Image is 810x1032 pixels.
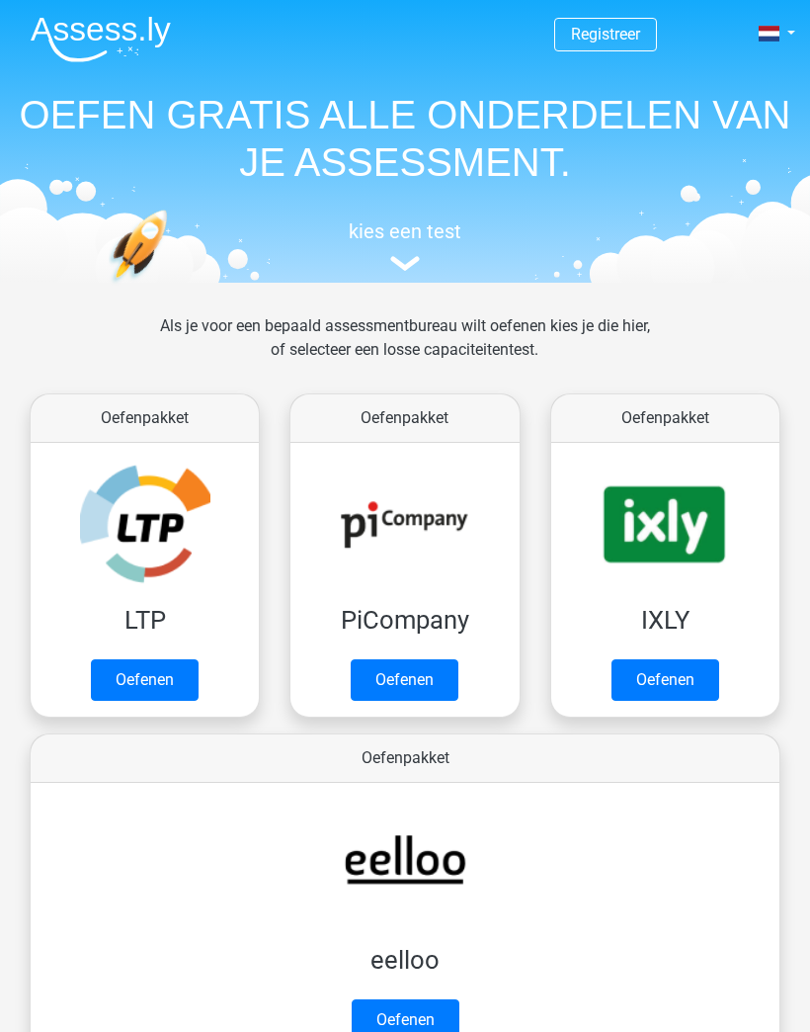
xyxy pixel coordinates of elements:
a: Oefenen [91,659,199,701]
a: Oefenen [611,659,719,701]
a: Oefenen [351,659,458,701]
div: Als je voor een bepaald assessmentbureau wilt oefenen kies je die hier, of selecteer een losse ca... [145,314,666,386]
a: kies een test [15,219,795,272]
img: oefenen [109,210,233,363]
a: Registreer [571,25,640,43]
img: assessment [390,256,420,271]
img: Assessly [31,16,171,62]
h1: OEFEN GRATIS ALLE ONDERDELEN VAN JE ASSESSMENT. [15,91,795,186]
h5: kies een test [15,219,795,243]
